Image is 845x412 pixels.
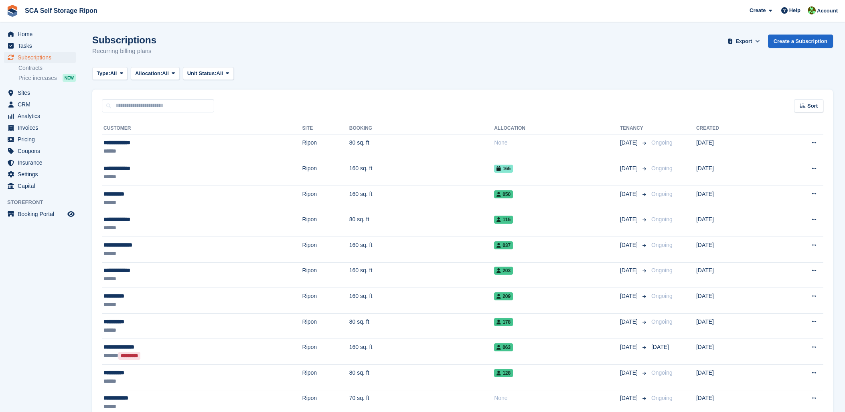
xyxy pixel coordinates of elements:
span: [DATE] [620,292,639,300]
th: Allocation [494,122,620,135]
span: Type: [97,69,110,78]
a: menu [4,169,76,180]
span: Settings [18,169,66,180]
span: 165 [494,165,513,173]
span: Ongoing [651,267,673,273]
span: Subscriptions [18,52,66,63]
span: Capital [18,180,66,192]
span: 037 [494,241,513,249]
td: Ripon [302,211,349,237]
td: Ripon [302,288,349,314]
td: [DATE] [696,288,770,314]
td: 80 sq. ft [349,211,494,237]
span: Ongoing [651,139,673,146]
span: Help [789,6,800,14]
a: menu [4,180,76,192]
td: [DATE] [696,211,770,237]
a: menu [4,29,76,40]
span: Coupons [18,145,66,157]
a: menu [4,40,76,51]
td: Ripon [302,135,349,160]
th: Created [696,122,770,135]
span: [DATE] [620,215,639,224]
a: menu [4,134,76,145]
span: Invoices [18,122,66,133]
a: Price increases NEW [18,73,76,82]
td: [DATE] [696,339,770,365]
td: [DATE] [696,313,770,339]
a: menu [4,52,76,63]
a: Contracts [18,64,76,72]
th: Customer [102,122,302,135]
span: Ongoing [651,191,673,197]
td: 160 sq. ft [349,288,494,314]
span: Storefront [7,198,80,206]
span: Ongoing [651,165,673,171]
span: Export [736,37,752,45]
button: Export [726,35,762,48]
span: [DATE] [620,343,639,351]
span: 115 [494,216,513,224]
td: Ripon [302,313,349,339]
span: 178 [494,318,513,326]
button: Unit Status: All [183,67,234,80]
button: Allocation: All [131,67,180,80]
span: Insurance [18,157,66,168]
span: Sites [18,87,66,98]
td: Ripon [302,237,349,263]
span: [DATE] [620,164,639,173]
span: Account [817,7,838,15]
td: 160 sq. ft [349,237,494,263]
span: Sort [807,102,818,110]
span: Booking Portal [18,208,66,220]
span: 063 [494,343,513,351]
a: Preview store [66,209,76,219]
a: SCA Self Storage Ripon [22,4,101,17]
span: 203 [494,267,513,275]
td: 160 sq. ft [349,262,494,288]
p: Recurring billing plans [92,47,156,56]
td: Ripon [302,160,349,186]
div: NEW [63,74,76,82]
div: None [494,139,620,147]
span: [DATE] [620,190,639,198]
a: menu [4,157,76,168]
a: menu [4,145,76,157]
span: 209 [494,292,513,300]
td: 160 sq. ft [349,160,494,186]
span: 128 [494,369,513,377]
th: Site [302,122,349,135]
span: [DATE] [620,394,639,402]
img: Kelly Neesham [808,6,816,14]
span: Ongoing [651,216,673,222]
td: Ripon [302,365,349,390]
a: Create a Subscription [768,35,833,48]
span: Pricing [18,134,66,145]
span: All [162,69,169,78]
td: [DATE] [696,135,770,160]
a: menu [4,99,76,110]
span: [DATE] [620,266,639,275]
span: Create [750,6,766,14]
img: stora-icon-8386f47178a22dfd0bd8f6a31ec36ba5ce8667c1dd55bd0f319d3a0aa187defe.svg [6,5,18,17]
a: menu [4,110,76,122]
td: [DATE] [696,365,770,390]
span: Ongoing [651,395,673,401]
span: [DATE] [620,241,639,249]
span: All [110,69,117,78]
td: Ripon [302,339,349,365]
a: menu [4,122,76,133]
span: 050 [494,190,513,198]
td: 80 sq. ft [349,313,494,339]
h1: Subscriptions [92,35,156,45]
span: [DATE] [620,369,639,377]
span: [DATE] [620,139,639,147]
td: [DATE] [696,262,770,288]
td: [DATE] [696,186,770,211]
td: 160 sq. ft [349,186,494,211]
span: Analytics [18,110,66,122]
td: [DATE] [696,237,770,263]
span: Ongoing [651,318,673,325]
span: Home [18,29,66,40]
td: 80 sq. ft [349,365,494,390]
